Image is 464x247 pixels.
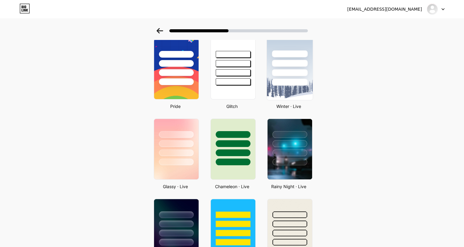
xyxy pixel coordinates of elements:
div: Rainy Night · Live [265,183,312,190]
div: Glassy · Live [152,183,199,190]
div: [EMAIL_ADDRESS][DOMAIN_NAME] [347,6,422,13]
div: Pride [152,103,199,109]
img: snowy.png [267,38,312,100]
img: Davan Gauthier [426,3,438,15]
div: Winter · Live [265,103,312,109]
div: Glitch [209,103,256,109]
div: Chameleon · Live [209,183,256,190]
